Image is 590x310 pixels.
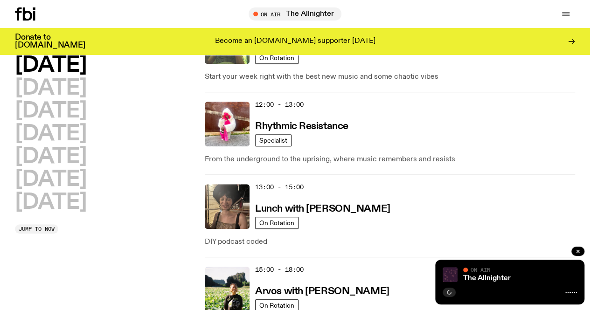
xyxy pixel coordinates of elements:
span: On Rotation [259,220,294,227]
button: On AirThe Allnighter [249,7,341,21]
h3: Arvos with [PERSON_NAME] [255,287,389,296]
p: Become an [DOMAIN_NAME] supporter [DATE] [215,37,375,46]
a: The Allnighter [463,275,511,282]
span: On Rotation [259,302,294,309]
span: On Air [471,267,490,273]
a: Rhythmic Resistance [255,120,348,131]
p: From the underground to the uprising, where music remembers and resists [205,154,575,165]
span: On Rotation [259,55,294,62]
span: 15:00 - 18:00 [255,265,304,274]
span: 12:00 - 13:00 [255,100,304,109]
a: Arvos with [PERSON_NAME] [255,285,389,296]
p: Start your week right with the best new music and some chaotic vibes [205,71,575,83]
a: Specialist [255,134,292,146]
button: [DATE] [15,101,86,122]
span: Specialist [259,137,287,144]
a: On Rotation [255,52,298,64]
button: [DATE] [15,169,86,190]
button: Jump to now [15,224,58,234]
a: Lunch with [PERSON_NAME] [255,202,390,214]
span: Jump to now [19,227,55,232]
a: On Rotation [255,217,298,229]
h3: Lunch with [PERSON_NAME] [255,204,390,214]
button: [DATE] [15,124,86,145]
button: [DATE] [15,78,86,99]
button: [DATE] [15,192,86,213]
span: 13:00 - 15:00 [255,183,304,192]
img: Attu crouches on gravel in front of a brown wall. They are wearing a white fur coat with a hood, ... [205,102,250,146]
span: Tune in live [259,10,337,17]
h3: Rhythmic Resistance [255,122,348,131]
h3: Donate to [DOMAIN_NAME] [15,34,85,49]
p: DIY podcast coded [205,236,575,248]
button: [DATE] [15,146,86,167]
button: [DATE] [15,55,86,76]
